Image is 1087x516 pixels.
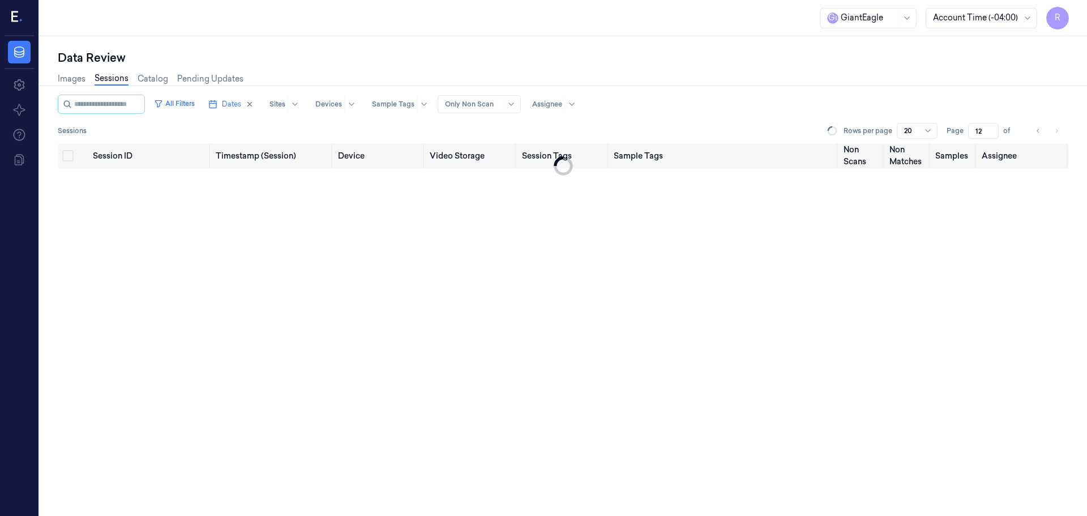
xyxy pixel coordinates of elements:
a: Pending Updates [177,73,243,85]
th: Samples [931,143,977,168]
th: Non Matches [885,143,931,168]
span: of [1003,126,1021,136]
th: Timestamp (Session) [211,143,333,168]
button: Dates [204,95,258,113]
button: Go to previous page [1030,123,1046,139]
a: Sessions [95,73,129,86]
span: G i [827,12,838,24]
button: Select all [62,150,74,161]
nav: pagination [1030,123,1064,139]
th: Sample Tags [609,143,839,168]
p: Rows per page [844,126,892,136]
th: Session ID [88,143,211,168]
span: Dates [222,99,241,109]
a: Images [58,73,85,85]
th: Device [333,143,425,168]
span: Page [947,126,964,136]
div: Data Review [58,50,1069,66]
a: Catalog [138,73,168,85]
button: R [1046,7,1069,29]
th: Non Scans [839,143,885,168]
th: Video Storage [425,143,517,168]
th: Assignee [977,143,1069,168]
button: All Filters [149,95,199,113]
span: Sessions [58,126,87,136]
th: Session Tags [517,143,609,168]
